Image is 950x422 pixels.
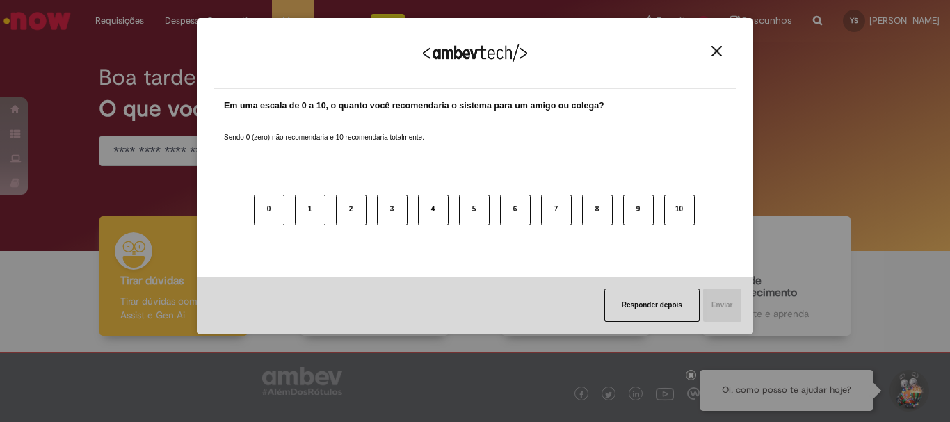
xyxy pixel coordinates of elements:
[711,46,722,56] img: Close
[623,195,654,225] button: 9
[418,195,449,225] button: 4
[604,289,700,322] button: Responder depois
[423,44,527,62] img: Logo Ambevtech
[582,195,613,225] button: 8
[254,195,284,225] button: 0
[459,195,490,225] button: 5
[224,116,424,143] label: Sendo 0 (zero) não recomendaria e 10 recomendaria totalmente.
[541,195,572,225] button: 7
[377,195,408,225] button: 3
[664,195,695,225] button: 10
[224,99,604,113] label: Em uma escala de 0 a 10, o quanto você recomendaria o sistema para um amigo ou colega?
[295,195,325,225] button: 1
[500,195,531,225] button: 6
[336,195,367,225] button: 2
[707,45,726,57] button: Close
